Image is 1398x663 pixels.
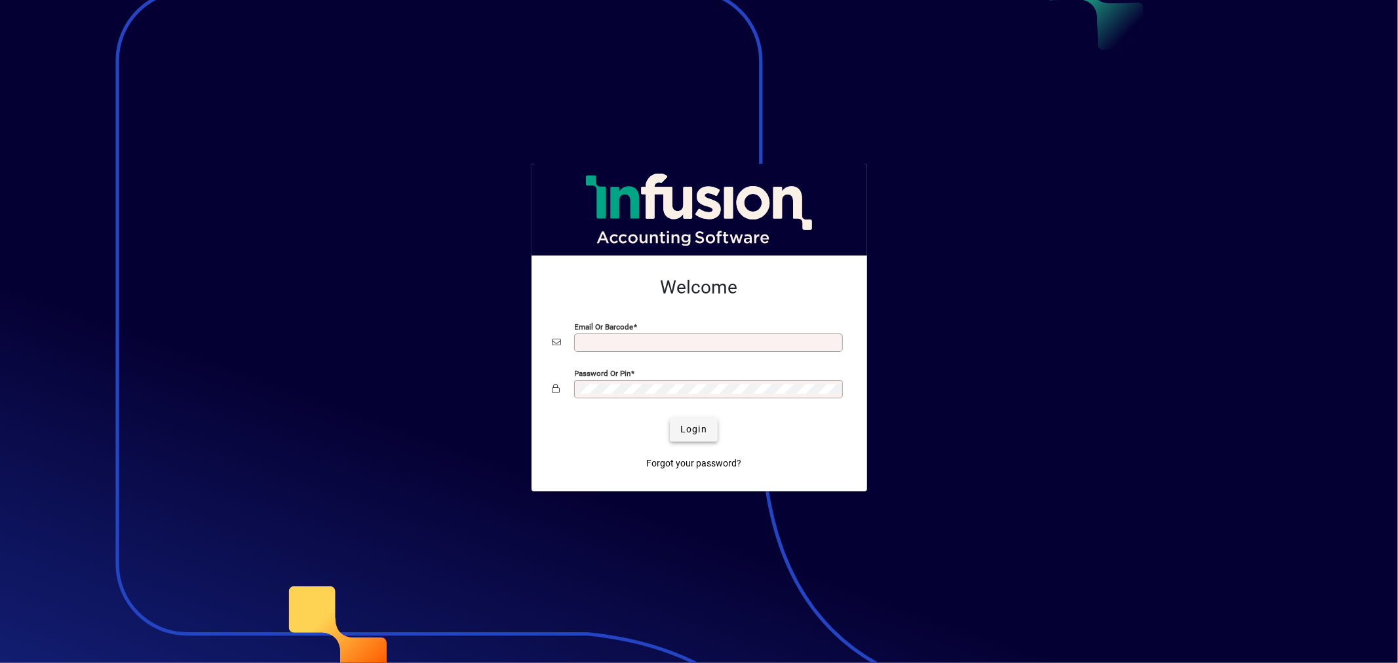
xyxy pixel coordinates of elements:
span: Forgot your password? [646,457,741,470]
mat-label: Email or Barcode [575,322,634,331]
span: Login [680,423,707,436]
button: Login [670,418,718,442]
mat-label: Password or Pin [575,368,631,377]
h2: Welcome [553,276,846,299]
a: Forgot your password? [641,452,747,476]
